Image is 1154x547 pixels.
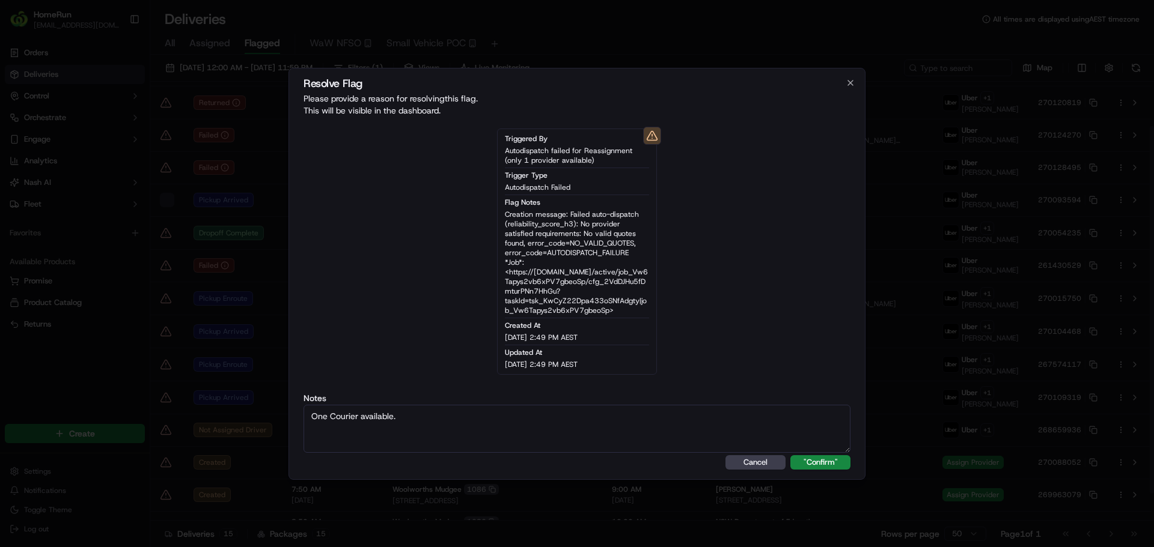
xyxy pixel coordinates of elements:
span: [DATE] 2:49 PM AEST [505,333,578,342]
span: [DATE] 2:49 PM AEST [505,360,578,369]
label: Notes [304,394,850,402]
h2: Resolve Flag [304,78,850,89]
span: Creation message: Failed auto-dispatch (reliability_score_h3): No provider satisfied requirements... [505,210,649,315]
span: Autodispatch Failed [505,183,570,192]
textarea: One Courier available. [304,405,850,453]
p: Please provide a reason for resolving this flag . This will be visible in the dashboard. [304,92,850,116]
span: Autodispatch failed for Reassignment (only 1 provider available) [505,146,649,165]
span: Flag Notes [505,198,540,207]
span: Created At [505,321,540,330]
span: Trigger Type [505,171,548,180]
span: Triggered By [505,134,548,144]
button: "Confirm" [790,455,850,470]
span: Updated At [505,348,542,357]
button: Cancel [725,455,786,470]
